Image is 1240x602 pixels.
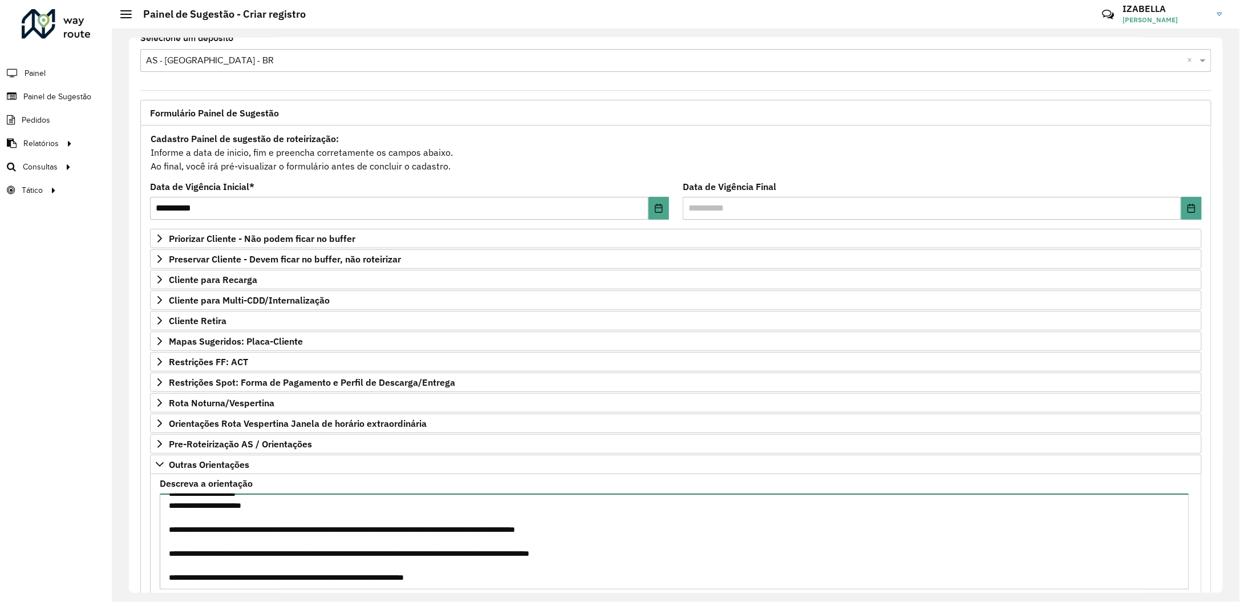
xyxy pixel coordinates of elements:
[169,378,455,387] span: Restrições Spot: Forma de Pagamento e Perfil de Descarga/Entrega
[140,31,237,45] label: Selecione um depósito
[169,234,355,243] span: Priorizar Cliente - Não podem ficar no buffer
[150,131,1202,173] div: Informe a data de inicio, fim e preencha corretamente os campos abaixo. Ao final, você irá pré-vi...
[1123,3,1209,14] h3: IZABELLA
[169,337,303,346] span: Mapas Sugeridos: Placa-Cliente
[23,138,59,150] span: Relatórios
[132,8,306,21] h2: Painel de Sugestão - Criar registro
[160,476,253,490] label: Descreva a orientação
[169,357,248,366] span: Restrições FF: ACT
[150,455,1202,474] a: Outras Orientações
[683,180,776,193] label: Data de Vigência Final
[169,275,257,284] span: Cliente para Recarga
[1188,54,1197,67] span: Clear all
[150,332,1202,351] a: Mapas Sugeridos: Placa-Cliente
[1181,197,1202,220] button: Choose Date
[649,197,669,220] button: Choose Date
[150,249,1202,269] a: Preservar Cliente - Devem ficar no buffer, não roteirizar
[150,393,1202,413] a: Rota Noturna/Vespertina
[150,180,254,193] label: Data de Vigência Inicial
[150,311,1202,330] a: Cliente Retira
[25,67,46,79] span: Painel
[169,419,427,428] span: Orientações Rota Vespertina Janela de horário extraordinária
[169,439,312,449] span: Pre-Roteirização AS / Orientações
[150,434,1202,454] a: Pre-Roteirização AS / Orientações
[150,414,1202,433] a: Orientações Rota Vespertina Janela de horário extraordinária
[1096,2,1120,27] a: Contato Rápido
[169,316,226,325] span: Cliente Retira
[169,398,274,407] span: Rota Noturna/Vespertina
[169,254,401,264] span: Preservar Cliente - Devem ficar no buffer, não roteirizar
[150,229,1202,248] a: Priorizar Cliente - Não podem ficar no buffer
[22,114,50,126] span: Pedidos
[169,296,330,305] span: Cliente para Multi-CDD/Internalização
[23,91,91,103] span: Painel de Sugestão
[150,108,279,118] span: Formulário Painel de Sugestão
[150,290,1202,310] a: Cliente para Multi-CDD/Internalização
[23,161,58,173] span: Consultas
[150,270,1202,289] a: Cliente para Recarga
[1123,15,1209,25] span: [PERSON_NAME]
[150,373,1202,392] a: Restrições Spot: Forma de Pagamento e Perfil de Descarga/Entrega
[150,352,1202,371] a: Restrições FF: ACT
[22,184,43,196] span: Tático
[151,133,339,144] strong: Cadastro Painel de sugestão de roteirização:
[169,460,249,469] span: Outras Orientações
